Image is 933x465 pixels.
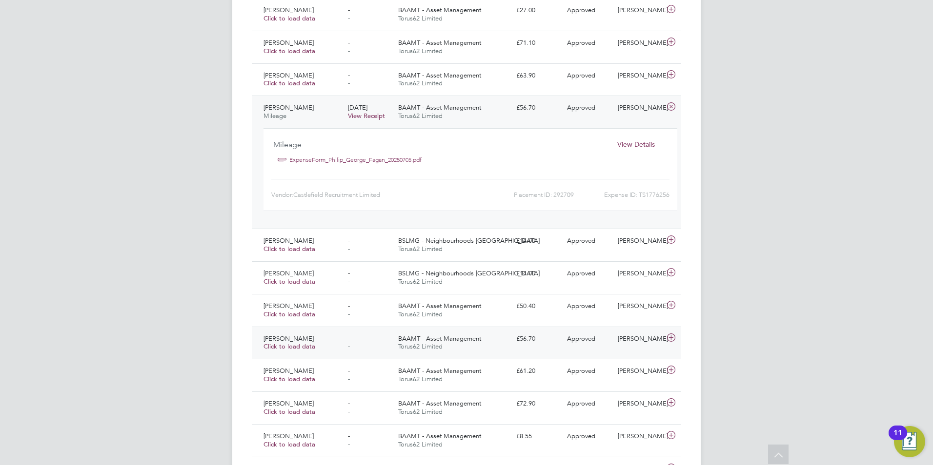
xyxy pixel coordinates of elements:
span: Approved [567,432,595,440]
span: Torus62 Limited [398,342,443,350]
div: £27.00 [512,2,563,19]
div: [PERSON_NAME] [614,100,665,116]
span: Torus62 Limited [398,112,443,120]
div: Placement ID: 292709 [446,187,574,203]
span: Click to load data [264,440,315,448]
span: - [348,245,350,253]
span: Click to load data [264,47,315,55]
span: Torus62 Limited [398,440,443,448]
span: Click to load data [264,14,315,22]
span: Torus62 Limited [398,310,443,318]
span: - [348,302,350,310]
div: £71.10 [512,35,563,51]
div: £50.40 [512,298,563,314]
span: Mileage [264,112,286,120]
span: Click to load data [264,310,315,318]
span: Torus62 Limited [398,407,443,416]
span: - [348,277,350,286]
div: Vendor: [271,187,446,203]
span: - [348,269,350,277]
span: BAAMT - Asset Management [398,71,481,79]
span: - [348,432,350,440]
span: - [348,334,350,343]
div: [PERSON_NAME] [614,233,665,249]
span: Approved [567,236,595,245]
span: Click to load data [264,277,315,286]
div: [PERSON_NAME] [614,35,665,51]
span: [PERSON_NAME] [264,269,314,277]
span: Click to load data [264,79,315,87]
span: Approved [567,367,595,375]
span: View Details [617,140,655,149]
span: [PERSON_NAME] [264,71,314,79]
span: BSLMG - Neighbourhoods [GEOGRAPHIC_DATA] [398,269,540,277]
span: Click to load data [264,245,315,253]
div: 11 [893,433,902,446]
div: £56.70 [512,331,563,347]
span: Castlefield Recruitment Limited [293,191,380,198]
div: Expense ID: TS1776256 [574,187,669,203]
span: Approved [567,269,595,277]
span: Approved [567,103,595,112]
span: Torus62 Limited [398,277,443,286]
span: - [348,342,350,350]
div: [PERSON_NAME] [614,298,665,314]
span: BAAMT - Asset Management [398,334,481,343]
span: [PERSON_NAME] [264,432,314,440]
div: [PERSON_NAME] [614,396,665,412]
span: [PERSON_NAME] [264,367,314,375]
span: Torus62 Limited [398,375,443,383]
span: [DATE] [348,103,367,112]
span: - [348,440,350,448]
span: BAAMT - Asset Management [398,39,481,47]
div: £63.90 [512,68,563,84]
span: BAAMT - Asset Management [398,367,481,375]
span: Approved [567,334,595,343]
span: Click to load data [264,375,315,383]
span: Click to load data [264,407,315,416]
span: - [348,39,350,47]
div: £61.20 [512,363,563,379]
div: £14.00 [512,266,563,282]
span: - [348,399,350,407]
button: Open Resource Center, 11 new notifications [894,426,925,457]
div: [PERSON_NAME] [614,68,665,84]
span: Torus62 Limited [398,79,443,87]
div: £72.90 [512,396,563,412]
div: [PERSON_NAME] [614,428,665,445]
div: £56.70 [512,100,563,116]
span: BAAMT - Asset Management [398,302,481,310]
span: BAAMT - Asset Management [398,6,481,14]
div: £8.55 [512,428,563,445]
span: - [348,236,350,245]
span: Click to load data [264,342,315,350]
div: [PERSON_NAME] [614,331,665,347]
span: - [348,375,350,383]
span: Approved [567,6,595,14]
span: - [348,367,350,375]
span: - [348,71,350,79]
span: - [348,310,350,318]
span: - [348,79,350,87]
span: - [348,47,350,55]
span: Approved [567,39,595,47]
span: - [348,14,350,22]
span: [PERSON_NAME] [264,399,314,407]
div: Mileage [273,136,605,153]
span: BAAMT - Asset Management [398,399,481,407]
span: [PERSON_NAME] [264,39,314,47]
div: [PERSON_NAME] [614,363,665,379]
span: BSLMG - Neighbourhoods [GEOGRAPHIC_DATA] [398,236,540,245]
span: BAAMT - Asset Management [398,103,481,112]
span: - [348,407,350,416]
span: Approved [567,399,595,407]
span: Torus62 Limited [398,47,443,55]
span: Torus62 Limited [398,14,443,22]
span: [PERSON_NAME] [264,103,314,112]
span: BAAMT - Asset Management [398,432,481,440]
span: - [348,6,350,14]
span: [PERSON_NAME] [264,6,314,14]
a: View Receipt [348,112,385,120]
span: Torus62 Limited [398,245,443,253]
span: Approved [567,302,595,310]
